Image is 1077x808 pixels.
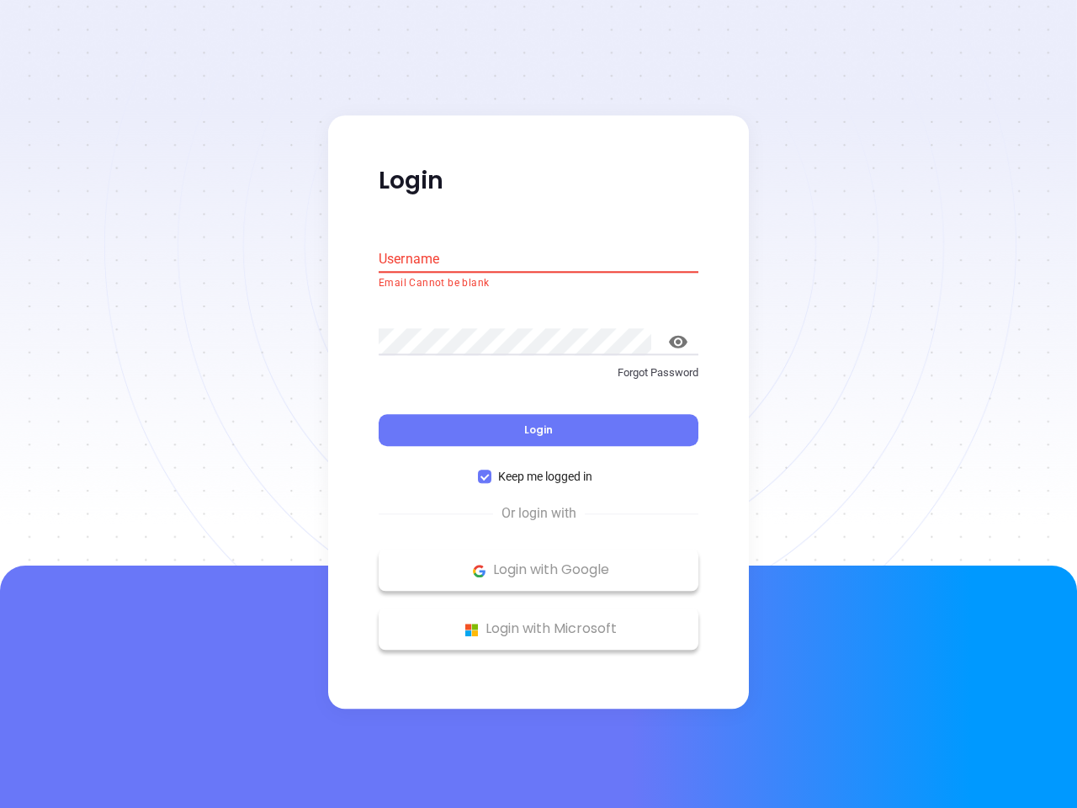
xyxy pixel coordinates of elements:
button: toggle password visibility [658,322,698,362]
span: Keep me logged in [491,468,599,486]
button: Google Logo Login with Google [379,550,698,592]
p: Login [379,166,698,196]
button: Login [379,415,698,447]
a: Forgot Password [379,364,698,395]
img: Microsoft Logo [461,619,482,641]
button: Microsoft Logo Login with Microsoft [379,609,698,651]
p: Login with Microsoft [387,617,690,642]
p: Email Cannot be blank [379,275,698,292]
p: Login with Google [387,558,690,583]
span: Or login with [493,504,585,524]
span: Login [524,423,553,438]
img: Google Logo [469,561,490,582]
p: Forgot Password [379,364,698,381]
